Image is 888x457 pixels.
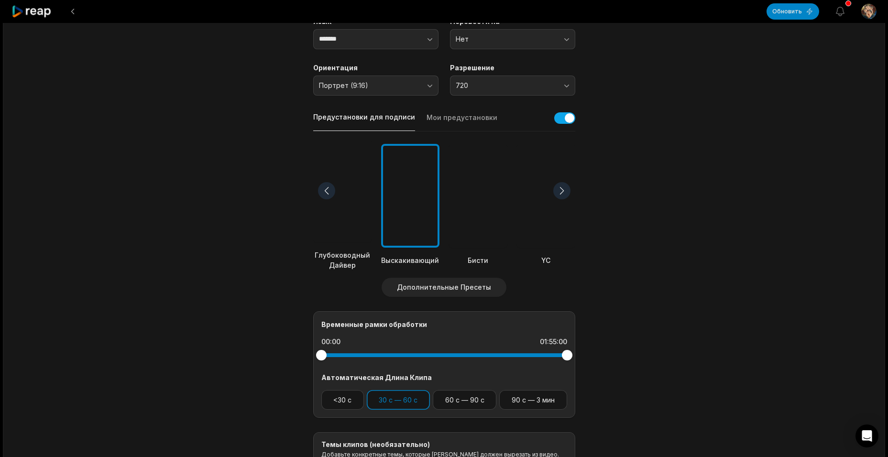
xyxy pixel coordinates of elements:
[321,440,567,449] div: Темы клипов (необязательно)
[367,390,430,410] button: 30 с — 60 с
[321,390,364,410] button: <30 с
[517,255,575,265] div: YC
[855,424,878,447] div: Откройте Интерком-Мессенджер
[321,319,567,329] div: Временные рамки обработки
[319,81,419,90] span: Портрет (9:16)
[450,29,575,49] button: Нет
[433,390,496,410] button: 60 с — 90 с
[456,35,556,44] span: Нет
[313,112,415,131] button: Предустановки для подписи
[540,337,567,347] div: 01:55:00
[313,76,439,96] button: Портрет (9:16)
[313,64,439,72] label: Ориентация
[499,390,567,410] button: 90 с — 3 мин
[321,372,567,382] div: Автоматическая Длина Клипа
[321,337,340,347] div: 00:00
[382,278,506,297] button: Дополнительные Пресеты
[449,255,507,265] div: Бисти
[450,64,575,72] label: Разрешение
[427,113,497,131] button: Мои предустановки
[456,81,556,90] span: 720
[313,250,372,270] div: Глубоководный Дайвер
[450,76,575,96] button: 720
[767,3,819,20] button: Обновить
[381,255,439,265] div: Выскакивающий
